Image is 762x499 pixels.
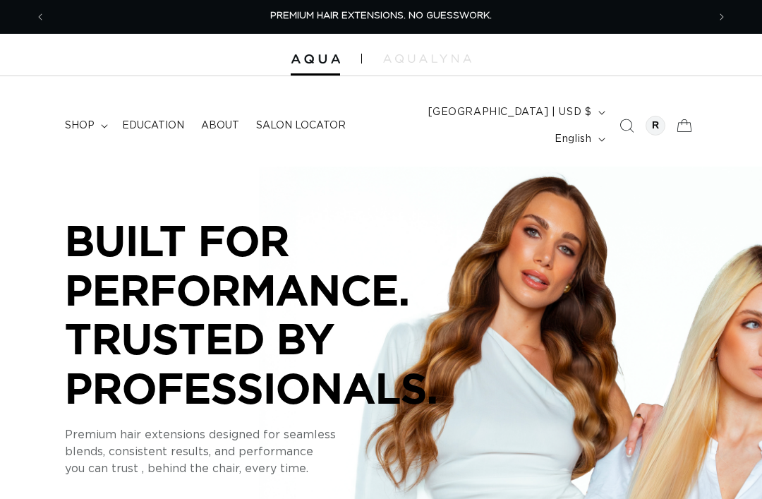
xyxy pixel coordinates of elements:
[555,132,591,147] span: English
[65,216,488,412] p: BUILT FOR PERFORMANCE. TRUSTED BY PROFESSIONALS.
[56,111,114,140] summary: shop
[25,4,56,30] button: Previous announcement
[65,444,488,461] p: blends, consistent results, and performance
[114,111,193,140] a: Education
[65,119,95,132] span: shop
[193,111,248,140] a: About
[248,111,354,140] a: Salon Locator
[706,4,737,30] button: Next announcement
[383,54,471,63] img: aqualyna.com
[291,54,340,64] img: Aqua Hair Extensions
[201,119,239,132] span: About
[256,119,346,132] span: Salon Locator
[65,427,488,444] p: Premium hair extensions designed for seamless
[428,105,592,120] span: [GEOGRAPHIC_DATA] | USD $
[270,11,492,20] span: PREMIUM HAIR EXTENSIONS. NO GUESSWORK.
[611,110,642,141] summary: Search
[122,119,184,132] span: Education
[65,461,488,478] p: you can trust , behind the chair, every time.
[420,99,611,126] button: [GEOGRAPHIC_DATA] | USD $
[546,126,610,152] button: English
